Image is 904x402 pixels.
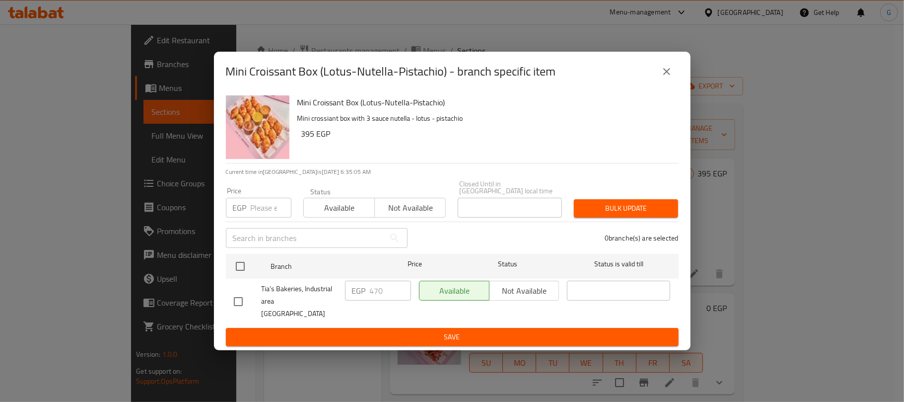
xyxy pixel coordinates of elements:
h6: Mini Croissant Box (Lotus-Nutella-Pistachio) [297,95,671,109]
span: Status is valid till [567,258,670,270]
input: Please enter price [370,281,411,301]
input: Search in branches [226,228,385,248]
button: Not available [374,198,446,218]
button: Save [226,328,679,346]
span: Tia's Bakeries, Industrial area [GEOGRAPHIC_DATA] [262,283,337,320]
p: 0 branche(s) are selected [605,233,679,243]
p: Current time in [GEOGRAPHIC_DATA] is [DATE] 6:35:05 AM [226,167,679,176]
span: Bulk update [582,202,670,215]
h6: 395 EGP [301,127,671,141]
span: Not available [379,201,442,215]
button: close [655,60,679,83]
input: Please enter price [251,198,291,218]
span: Branch [271,260,374,273]
span: Available [308,201,371,215]
button: Available [303,198,375,218]
span: Save [234,331,671,343]
img: Mini Croissant Box (Lotus-Nutella-Pistachio) [226,95,289,159]
p: Mini crossiant box with 3 sauce nutella - lotus - pistachio [297,112,671,125]
h2: Mini Croissant Box (Lotus-Nutella-Pistachio) - branch specific item [226,64,556,80]
button: Bulk update [574,199,678,218]
span: Status [456,258,559,270]
p: EGP [352,285,366,297]
p: EGP [233,202,247,214]
span: Price [382,258,448,270]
